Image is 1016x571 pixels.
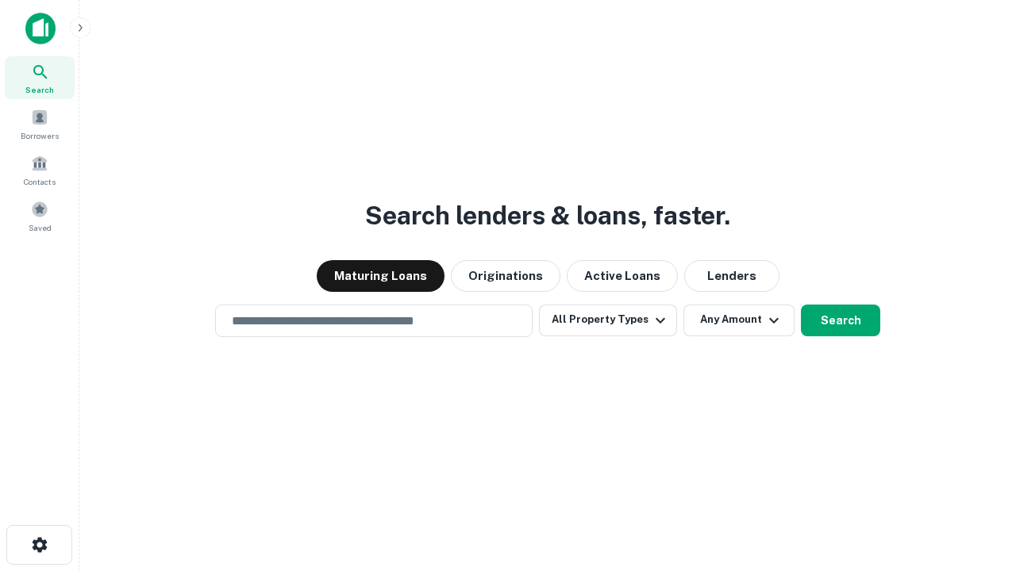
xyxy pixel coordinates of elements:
[684,260,779,292] button: Lenders
[5,148,75,191] a: Contacts
[24,175,56,188] span: Contacts
[317,260,444,292] button: Maturing Loans
[21,129,59,142] span: Borrowers
[365,197,730,235] h3: Search lenders & loans, faster.
[451,260,560,292] button: Originations
[25,83,54,96] span: Search
[567,260,678,292] button: Active Loans
[801,305,880,336] button: Search
[5,194,75,237] a: Saved
[25,13,56,44] img: capitalize-icon.png
[5,102,75,145] a: Borrowers
[937,444,1016,520] iframe: Chat Widget
[683,305,795,336] button: Any Amount
[539,305,677,336] button: All Property Types
[5,56,75,99] a: Search
[29,221,52,234] span: Saved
